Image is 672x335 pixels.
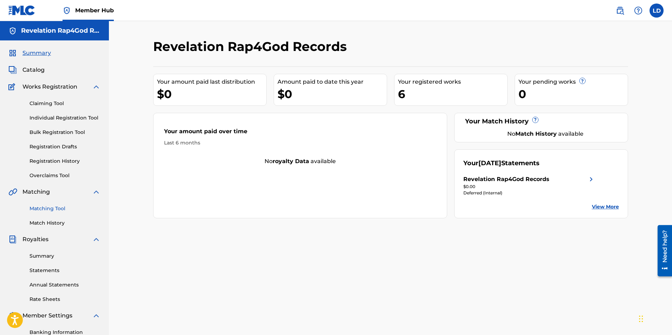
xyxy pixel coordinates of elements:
[164,127,437,139] div: Your amount paid over time
[30,267,100,274] a: Statements
[8,83,18,91] img: Works Registration
[21,27,100,35] h5: Revelation Rap4God Records
[8,49,51,57] a: SummarySummary
[92,83,100,91] img: expand
[164,139,437,147] div: Last 6 months
[30,143,100,150] a: Registration Drafts
[463,175,595,196] a: Revelation Rap4God Recordsright chevron icon$0.00Deferred (Internal)
[398,78,507,86] div: Your registered works
[30,205,100,212] a: Matching Tool
[157,78,266,86] div: Your amount paid last distribution
[30,252,100,260] a: Summary
[63,6,71,15] img: Top Rightsholder
[463,117,619,126] div: Your Match History
[157,86,266,102] div: $0
[278,78,387,86] div: Amount paid to date this year
[75,6,114,14] span: Member Hub
[30,296,100,303] a: Rate Sheets
[650,4,664,18] div: User Menu
[478,159,501,167] span: [DATE]
[587,175,595,183] img: right chevron icon
[463,175,549,183] div: Revelation Rap4God Records
[8,5,35,15] img: MLC Logo
[463,190,595,196] div: Deferred (Internal)
[463,183,595,190] div: $0.00
[580,78,585,84] span: ?
[278,86,387,102] div: $0
[8,311,17,320] img: Member Settings
[30,281,100,289] a: Annual Statements
[637,301,672,335] iframe: Chat Widget
[472,130,619,138] div: No available
[30,114,100,122] a: Individual Registration Tool
[22,235,48,244] span: Royalties
[518,86,628,102] div: 0
[8,66,45,74] a: CatalogCatalog
[639,308,643,329] div: Drag
[652,223,672,279] iframe: Resource Center
[631,4,645,18] div: Help
[92,188,100,196] img: expand
[8,49,17,57] img: Summary
[8,235,17,244] img: Royalties
[398,86,507,102] div: 6
[22,188,50,196] span: Matching
[92,311,100,320] img: expand
[613,4,627,18] a: Public Search
[533,117,538,123] span: ?
[22,311,72,320] span: Member Settings
[30,219,100,227] a: Match History
[92,235,100,244] img: expand
[30,157,100,165] a: Registration History
[515,130,557,137] strong: Match History
[22,49,51,57] span: Summary
[22,83,77,91] span: Works Registration
[463,159,540,168] div: Your Statements
[592,203,619,211] a: View More
[616,6,624,15] img: search
[8,66,17,74] img: Catalog
[273,158,309,165] strong: royalty data
[518,78,628,86] div: Your pending works
[8,188,17,196] img: Matching
[153,39,350,54] h2: Revelation Rap4God Records
[30,100,100,107] a: Claiming Tool
[22,66,45,74] span: Catalog
[8,27,17,35] img: Accounts
[154,157,447,166] div: No available
[634,6,642,15] img: help
[30,172,100,179] a: Overclaims Tool
[30,129,100,136] a: Bulk Registration Tool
